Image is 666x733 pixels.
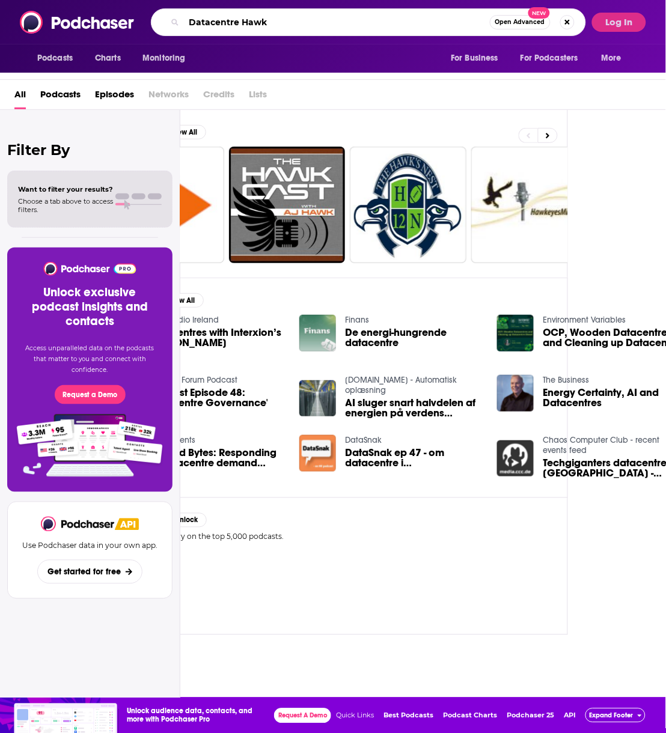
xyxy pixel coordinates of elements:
[14,85,26,109] a: All
[442,47,513,70] button: open menu
[148,85,189,109] span: Networks
[507,711,554,720] a: Podchaser 25
[299,435,336,472] img: DataSnak ep 47 - om datacentre i Danmark
[299,380,336,417] img: AI sluger snart halvdelen af energien på verdens datacentre
[163,125,206,139] button: View All
[521,50,578,67] span: For Podcasters
[451,50,498,67] span: For Business
[497,375,534,412] img: Energy Certainty, AI and Datacentres
[564,711,576,720] a: API
[37,560,142,584] button: Get started for free
[18,197,113,214] span: Choose a tab above to access filters.
[160,293,204,308] button: View All
[249,85,267,109] span: Lists
[346,327,483,348] a: De energi-hungrende datacentre
[134,47,201,70] button: open menu
[102,532,548,541] p: Access sponsor history on the top 5,000 podcasts.
[336,711,374,720] span: Quick Links
[184,13,490,32] input: Search podcasts, credits, & more...
[346,315,370,325] a: Finans
[602,50,622,67] span: More
[148,327,285,348] span: Datacentres with Interxion’s [PERSON_NAME]
[543,435,660,455] a: Chaos Computer Club - recent events feed
[497,440,534,477] img: Techgiganters datacentre i Danmark - Godt eller skidt for det digitale Danmark? (bornhack2022)
[592,13,646,32] button: Log In
[543,375,590,385] a: The Business
[585,708,646,723] button: Expand Footer
[22,541,157,550] p: Use Podchaser data in your own app.
[346,435,382,445] a: DataSnak
[115,519,139,531] img: Podchaser API banner
[513,47,596,70] button: open menu
[346,398,483,418] a: AI sluger snart halvdelen af energien på verdens datacentre
[142,50,185,67] span: Monitoring
[41,517,115,532] img: Podchaser - Follow, Share and Rate Podcasts
[543,315,626,325] a: Environment Variables
[95,85,134,109] a: Episodes
[37,50,73,67] span: Podcasts
[148,388,285,408] a: Podcast Episode 48: 'Datacentre Governance'
[22,343,158,376] p: Access unparalleled data on the podcasts that matter to you and connect with confidence.
[22,285,158,329] h3: Unlock exclusive podcast insights and contacts
[47,567,121,577] span: Get started for free
[148,327,285,348] a: Datacentres with Interxion’s Tanya Duncan
[593,47,637,70] button: open menu
[346,448,483,468] span: DataSnak ep 47 - om datacentre i [GEOGRAPHIC_DATA]
[203,85,234,109] span: Credits
[156,513,207,528] button: Unlock
[589,712,633,720] span: Expand Footer
[497,315,534,351] img: OCP, Wooden Datacentres and Cleaning up Datacentre Diesel
[148,315,219,325] a: Tech Radio Ireland
[18,185,113,193] span: Want to filter your results?
[528,7,550,19] span: New
[299,315,336,351] img: De energi-hungrende datacentre
[490,15,551,29] button: Open AdvancedNew
[346,448,483,468] a: DataSnak ep 47 - om datacentre i Danmark
[40,85,81,109] a: Podcasts
[29,47,88,70] button: open menu
[495,19,545,25] span: Open Advanced
[148,375,237,385] a: The ITAM Forum Podcast
[148,448,285,468] a: Bits and Bytes: Responding to Datacentre demand growth (Ep 191)
[20,11,135,34] img: Podchaser - Follow, Share and Rate Podcasts
[43,262,137,276] img: Podchaser - Follow, Share and Rate Podcasts
[151,8,586,36] div: Search podcasts, credits, & more...
[443,711,497,720] a: Podcast Charts
[95,50,121,67] span: Charts
[87,47,128,70] a: Charts
[274,708,331,723] button: Request A Demo
[7,141,173,159] h2: Filter By
[127,707,264,724] span: Unlock audience data, contacts, and more with Podchaser Pro
[383,711,433,720] a: Best Podcasts
[346,375,457,395] a: Videnskab.dk - Automatisk oplæsning
[55,385,126,404] button: Request a Demo
[13,414,167,478] img: Pro Features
